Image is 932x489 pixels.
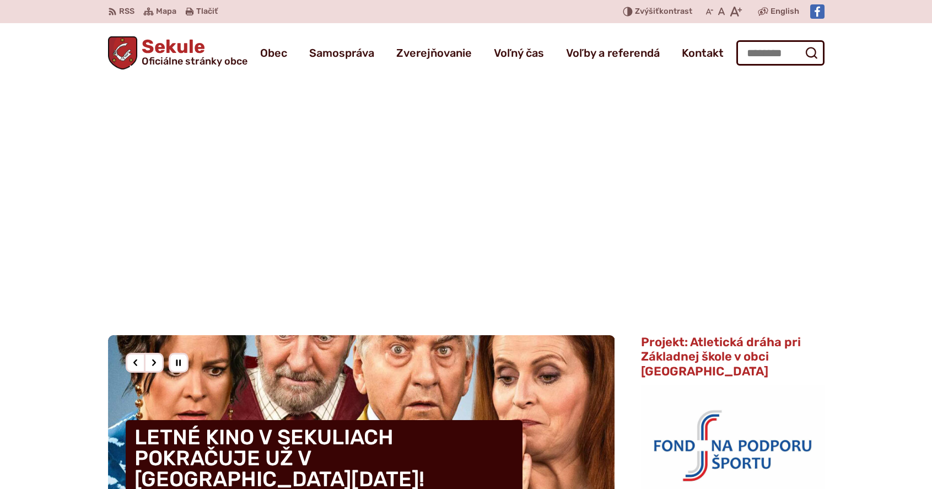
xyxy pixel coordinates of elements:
[108,36,248,69] a: Logo Sekule, prejsť na domovskú stránku.
[810,4,825,19] img: Prejsť na Facebook stránku
[144,353,164,373] div: Nasledujúci slajd
[682,37,724,68] a: Kontakt
[771,5,799,18] span: English
[566,37,660,68] a: Voľby a referendá
[169,353,188,373] div: Pozastaviť pohyb slajdera
[260,37,287,68] a: Obec
[196,7,218,17] span: Tlačiť
[635,7,659,16] span: Zvýšiť
[641,335,801,379] span: Projekt: Atletická dráha pri Základnej škole v obci [GEOGRAPHIC_DATA]
[768,5,801,18] a: English
[309,37,374,68] a: Samospráva
[156,5,176,18] span: Mapa
[108,36,138,69] img: Prejsť na domovskú stránku
[635,7,692,17] span: kontrast
[142,56,247,66] span: Oficiálne stránky obce
[137,37,247,66] h1: Sekule
[119,5,134,18] span: RSS
[396,37,472,68] a: Zverejňovanie
[126,353,146,373] div: Predošlý slajd
[494,37,544,68] a: Voľný čas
